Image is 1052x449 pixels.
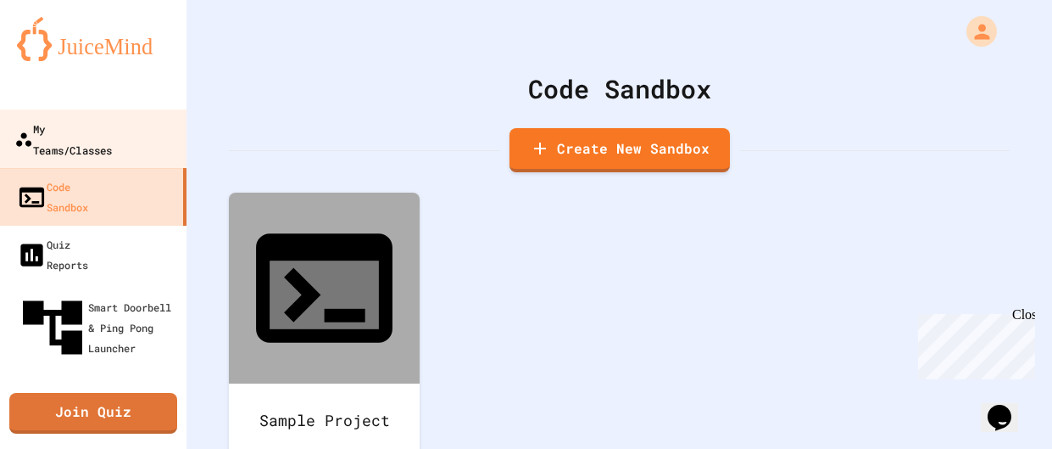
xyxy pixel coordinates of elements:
img: logo-orange.svg [17,17,170,61]
div: My Teams/Classes [14,118,112,160]
div: Code Sandbox [229,70,1010,108]
div: My Account [949,12,1001,51]
div: Code Sandbox [17,177,88,217]
a: Create New Sandbox [509,128,730,172]
iframe: chat widget [911,307,1035,379]
div: Chat with us now!Close [7,7,117,108]
a: Join Quiz [9,393,177,434]
iframe: chat widget [981,381,1035,432]
div: Smart Doorbell & Ping Pong Launcher [17,292,180,363]
div: Quiz Reports [17,234,88,275]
